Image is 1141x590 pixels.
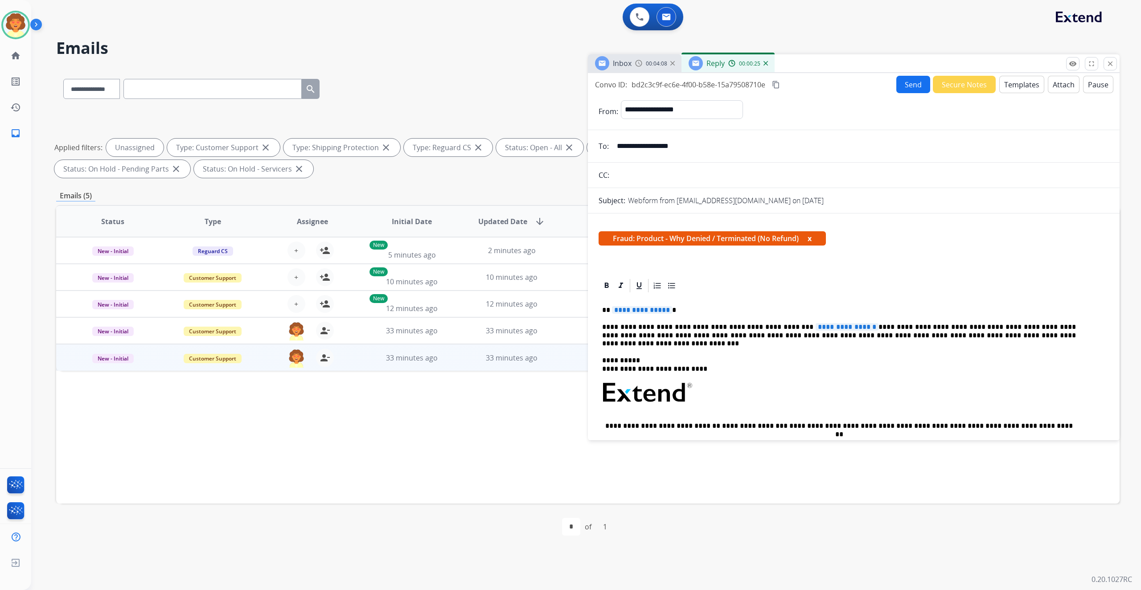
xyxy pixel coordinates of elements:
span: Inbox [613,58,632,68]
mat-icon: remove_red_eye [1069,60,1077,68]
div: Type: Shipping Protection [283,139,400,156]
span: 33 minutes ago [486,353,538,363]
p: Convo ID: [595,79,627,90]
mat-icon: history [10,102,21,113]
mat-icon: list_alt [10,76,21,87]
div: Status: On Hold - Pending Parts [54,160,190,178]
span: bd2c3c9f-ec6e-4f00-b58e-15a79508710e [632,80,765,90]
span: Customer Support [184,300,242,309]
p: To: [599,141,609,152]
span: New - Initial [92,354,134,363]
span: 5 minutes ago [388,250,436,260]
mat-icon: close [381,142,391,153]
div: Status: Open - All [496,139,583,156]
div: Italic [614,279,628,292]
p: Applied filters: [54,142,103,153]
mat-icon: close [294,164,304,174]
div: Type: Customer Support [167,139,280,156]
mat-icon: person_remove [320,325,330,336]
mat-icon: search [305,84,316,94]
span: 10 minutes ago [386,277,438,287]
span: Reguard CS [193,246,233,256]
div: 1 [596,518,614,536]
button: Secure Notes [933,76,996,93]
button: + [287,268,305,286]
button: x [808,233,812,244]
mat-icon: home [10,50,21,61]
span: + [294,272,298,283]
mat-icon: person_add [320,299,330,309]
mat-icon: person_remove [320,352,330,363]
p: New [369,267,388,276]
img: avatar [3,12,28,37]
div: Status: New - Initial [587,139,681,156]
span: Customer Support [184,354,242,363]
button: Pause [1083,76,1113,93]
p: Webform from [EMAIL_ADDRESS][DOMAIN_NAME] on [DATE] [628,195,824,206]
div: Ordered List [651,279,664,292]
span: Status [101,216,124,227]
span: 33 minutes ago [386,326,438,336]
span: Assignee [297,216,328,227]
mat-icon: inbox [10,128,21,139]
span: New - Initial [92,327,134,336]
p: New [369,294,388,303]
span: Customer Support [184,273,242,283]
div: Bullet List [665,279,678,292]
span: 10 minutes ago [486,272,538,282]
button: + [287,242,305,259]
span: + [294,245,298,256]
span: 00:00:25 [739,60,760,67]
span: + [294,299,298,309]
span: 2 minutes ago [488,246,536,255]
span: 12 minutes ago [386,303,438,313]
span: New - Initial [92,246,134,256]
p: New [369,241,388,250]
p: 0.20.1027RC [1092,574,1132,585]
mat-icon: content_copy [772,81,780,89]
span: Type [205,216,221,227]
mat-icon: person_add [320,245,330,256]
span: Customer Support [184,327,242,336]
mat-icon: close [1106,60,1114,68]
span: New - Initial [92,300,134,309]
div: Type: Reguard CS [404,139,493,156]
img: agent-avatar [287,322,305,340]
mat-icon: close [564,142,575,153]
button: + [287,295,305,313]
span: Reply [706,58,725,68]
img: agent-avatar [287,349,305,368]
span: 00:04:08 [646,60,667,67]
span: 12 minutes ago [486,299,538,309]
p: CC: [599,170,609,180]
mat-icon: person_add [320,272,330,283]
p: Subject: [599,195,625,206]
h2: Emails [56,39,1120,57]
div: Bold [600,279,613,292]
span: 33 minutes ago [386,353,438,363]
button: Templates [999,76,1044,93]
button: Send [896,76,930,93]
p: From: [599,106,618,117]
div: Status: On Hold - Servicers [194,160,313,178]
p: Emails (5) [56,190,95,201]
mat-icon: arrow_downward [534,216,545,227]
span: New - Initial [92,273,134,283]
span: Fraud: Product - Why Denied / Terminated (No Refund) [599,231,826,246]
mat-icon: close [171,164,181,174]
div: Underline [632,279,646,292]
span: Updated Date [478,216,527,227]
div: Unassigned [106,139,164,156]
mat-icon: close [473,142,484,153]
mat-icon: fullscreen [1088,60,1096,68]
mat-icon: close [260,142,271,153]
span: Initial Date [392,216,432,227]
div: of [585,521,591,532]
button: Attach [1048,76,1079,93]
span: 33 minutes ago [486,326,538,336]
